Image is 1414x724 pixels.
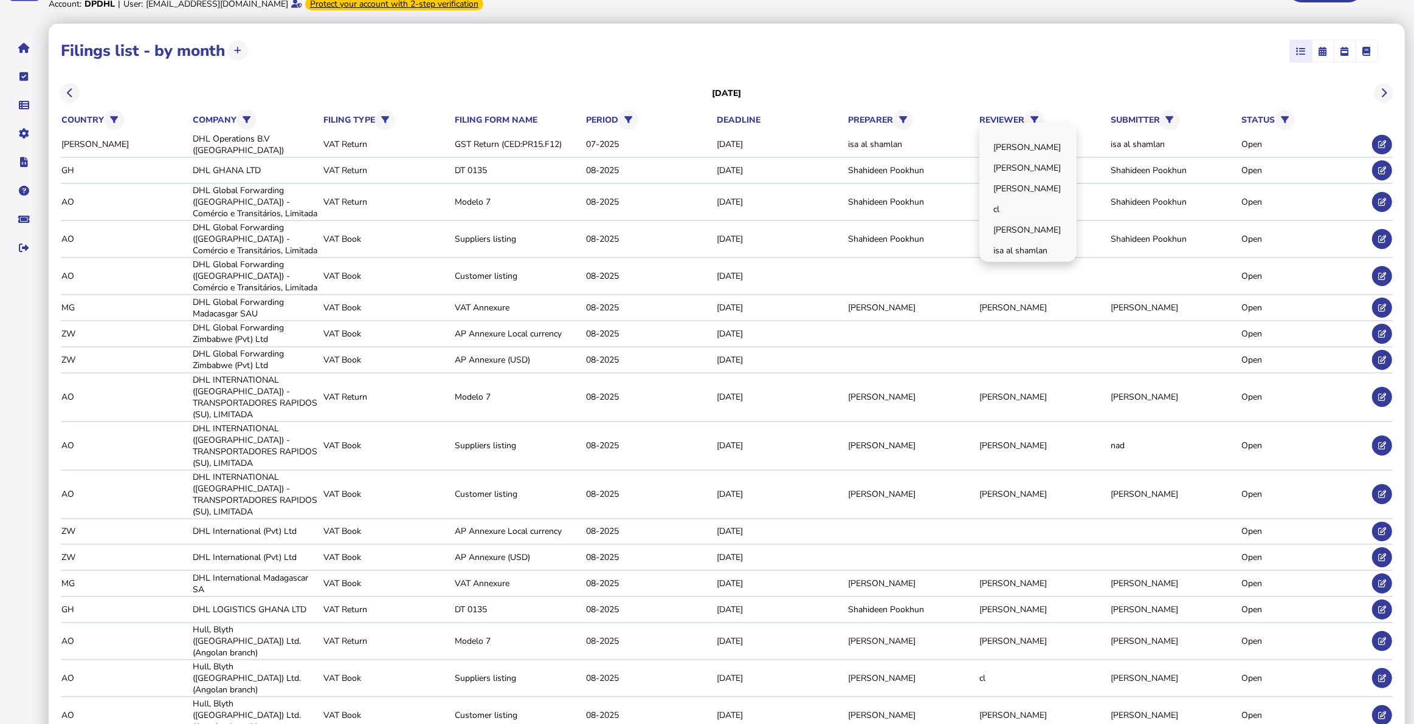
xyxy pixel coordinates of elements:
div: 08-2025 [586,440,713,451]
div: AO [61,196,188,208]
div: VAT Book [323,440,450,451]
button: Tasks [12,64,37,89]
div: [DATE] [717,354,844,366]
div: AP Annexure Local currency [455,525,582,537]
button: Edit [1372,631,1392,651]
div: [PERSON_NAME] [979,440,1106,451]
div: [DATE] [717,552,844,563]
button: Data manager [12,92,37,118]
div: 08-2025 [586,391,713,403]
div: isa al shamlan [1111,138,1238,150]
div: Shahideen Pookhun [848,165,975,176]
div: [PERSON_NAME] [848,672,975,684]
div: [PERSON_NAME] [1111,302,1238,313]
button: Edit [1372,192,1392,212]
div: DHL Global Forwarding Madacasgar SAU [193,296,320,319]
div: [PERSON_NAME] [1111,604,1238,615]
div: AO [61,488,188,500]
a: [PERSON_NAME] [981,159,1075,177]
div: Open [1241,328,1368,340]
div: Customer listing [455,488,582,500]
div: [PERSON_NAME] [848,709,975,721]
div: DHL Global Forwarding ([GEOGRAPHIC_DATA]) - Comércio e Transitários, Limitada [193,185,320,219]
button: Edit [1372,266,1392,286]
div: Hull, Blyth ([GEOGRAPHIC_DATA]) Ltd. (Angolan branch) [193,661,320,695]
th: status [1241,108,1369,132]
div: 08-2025 [586,165,713,176]
div: DHL Global Forwarding Zimbabwe (Pvt) Ltd [193,322,320,345]
div: GST Return (CED:PR15.F12) [455,138,582,150]
mat-button-toggle: Calendar month view [1312,40,1334,62]
mat-button-toggle: Calendar week view [1334,40,1356,62]
div: [PERSON_NAME] [979,578,1106,589]
div: VAT Return [323,635,450,647]
a: isa al shamlan [981,241,1075,260]
div: Open [1241,552,1368,563]
div: DHL Global Forwarding Zimbabwe (Pvt) Ltd [193,348,320,371]
button: Raise a support ticket [12,207,37,232]
th: reviewer [979,108,1107,132]
div: Open [1241,635,1368,647]
div: Open [1241,354,1368,366]
div: GH [61,604,188,615]
div: [PERSON_NAME] [1111,709,1238,721]
div: [DATE] [717,138,844,150]
div: Open [1241,391,1368,403]
button: Edit [1372,298,1392,318]
a: [PERSON_NAME] [981,138,1075,157]
h3: [DATE] [712,87,742,99]
div: VAT Book [323,270,450,282]
div: VAT Return [323,391,450,403]
button: Filter [893,110,913,130]
button: Upload transactions [228,41,248,61]
div: 08-2025 [586,525,713,537]
div: DHL LOGISTICS GHANA LTD [193,604,320,615]
div: Shahideen Pookhun [848,604,975,615]
div: [DATE] [717,604,844,615]
div: VAT Book [323,552,450,563]
div: 08-2025 [586,196,713,208]
div: Open [1241,578,1368,589]
button: Filter [1024,110,1044,130]
div: [DATE] [717,196,844,208]
button: Help pages [12,178,37,203]
div: 08-2025 [586,488,713,500]
div: Customer listing [455,270,582,282]
div: 08-2025 [586,233,713,245]
div: VAT Book [323,328,450,340]
th: company [192,108,320,132]
th: filing type [323,108,451,132]
div: AO [61,440,188,451]
div: 08-2025 [586,635,713,647]
div: VAT Book [323,525,450,537]
div: [DATE] [717,233,844,245]
button: Edit [1372,350,1392,370]
button: Previous [60,83,80,103]
button: Filter [618,110,638,130]
div: MG [61,578,188,589]
div: DHL International (Pvt) Ltd [193,525,320,537]
div: 08-2025 [586,672,713,684]
div: AO [61,672,188,684]
div: 08-2025 [586,302,713,313]
a: [PERSON_NAME] [981,220,1075,239]
button: Filter [1275,110,1295,130]
button: Sign out [12,235,37,261]
div: 08-2025 [586,552,713,563]
div: [PERSON_NAME] [979,488,1106,500]
div: Open [1241,196,1368,208]
div: Modelo 7 [455,635,582,647]
div: [PERSON_NAME] [848,635,975,647]
div: AP Annexure Local currency [455,328,582,340]
div: Open [1241,440,1368,451]
div: [PERSON_NAME] [848,440,975,451]
h1: Filings list - by month [61,40,225,61]
div: [PERSON_NAME] [979,709,1106,721]
th: country [61,108,189,132]
div: Open [1241,709,1368,721]
div: Open [1241,270,1368,282]
div: Suppliers listing [455,440,582,451]
div: DHL Global Forwarding ([GEOGRAPHIC_DATA]) - Comércio e Transitários, Limitada [193,259,320,293]
div: VAT Book [323,672,450,684]
div: [DATE] [717,440,844,451]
